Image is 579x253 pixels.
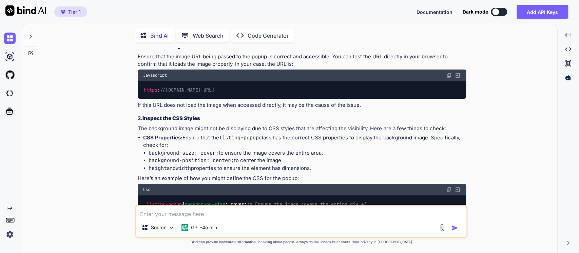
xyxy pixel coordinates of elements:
img: attachment [438,224,446,232]
span: Documentation [417,9,452,15]
img: chat [4,33,16,44]
img: GPT-4o mini [181,224,188,231]
button: premiumTier 1 [54,6,87,17]
img: premium [61,10,65,14]
code: height [149,165,167,172]
code: background-size: cover; [149,150,219,156]
span: Tier 1 [68,8,81,15]
img: copy [446,187,452,192]
p: Code Generator [248,32,289,40]
code: width [176,165,191,172]
strong: CSS Properties: [143,134,182,141]
img: Pick Models [169,225,174,231]
img: Open in Browser [455,187,461,193]
li: to ensure the image covers the entire area. [149,149,466,157]
li: and properties to ensure the element has dimensions. [149,164,466,172]
span: Javascript [143,73,167,78]
p: If this URL does not load the image when accessed directly, it may be the cause of the issue. [138,101,466,109]
img: Bind AI [5,5,46,16]
p: Ensure that the image URL being passed to the popup is correct and accessible. You can test the U... [138,53,466,68]
code: background-position: center; [149,157,234,164]
code: { : cover; : center; : ; : ; : ; : hidden; } [143,201,366,242]
img: copy [446,73,452,78]
p: Bind can provide inaccurate information, including about people. Always double-check its answers.... [135,239,467,245]
img: Open in Browser [455,72,461,78]
span: /* Ensure the image covers the entire div */ [247,201,366,207]
p: The background image might not be displaying due to CSS styles that are affecting the visibility.... [138,125,466,133]
button: Documentation [417,8,452,16]
img: settings [4,229,16,240]
span: Css [143,187,150,192]
span: //[DOMAIN_NAME][URL] [160,87,214,93]
img: darkCloudIdeIcon [4,87,16,99]
span: .listing-popup [144,201,182,207]
span: background-size [185,201,225,207]
img: ai-studio [4,51,16,62]
p: Source [151,224,167,231]
strong: Inspect the CSS Styles [142,115,200,121]
button: Add API Keys [517,5,568,19]
h3: 2. [138,115,466,122]
code: : [143,86,215,94]
p: Here’s an example of how you might define the CSS for the popup: [138,175,466,182]
span: https [144,87,157,93]
p: Web Search [193,32,224,40]
p: GPT-4o min.. [191,224,220,231]
p: Bind AI [150,32,169,40]
code: listing-popup [219,134,259,141]
img: icon [451,225,458,231]
li: Ensure that the class has the correct CSS properties to display the background image. Specificall... [143,134,466,172]
span: Dark mode [463,8,488,15]
li: to center the image. [149,157,466,164]
img: githubLight [4,69,16,81]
